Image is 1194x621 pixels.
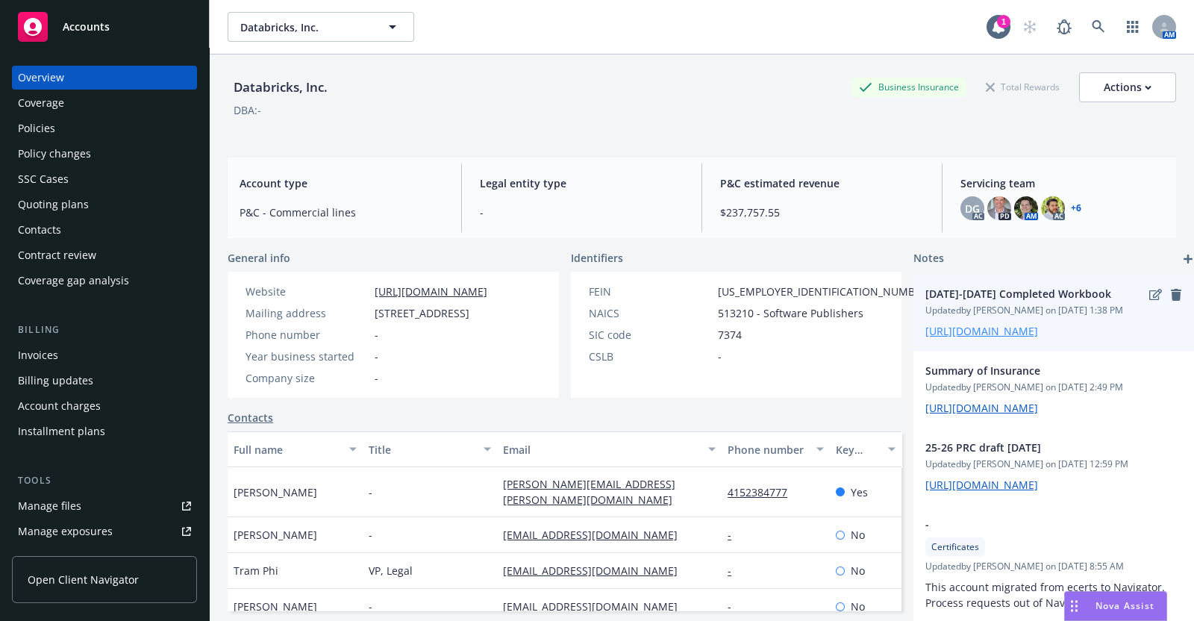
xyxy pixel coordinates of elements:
div: FEIN [589,284,712,299]
div: Phone number [246,327,369,343]
div: Quoting plans [18,193,89,216]
div: Key contact [836,442,879,458]
span: [PERSON_NAME] [234,484,317,500]
span: 25-26 PRC draft [DATE] [925,440,1146,455]
a: [URL][DOMAIN_NAME] [925,324,1038,338]
span: [PERSON_NAME] [234,599,317,614]
span: Identifiers [571,250,623,266]
span: General info [228,250,290,266]
a: remove [1167,286,1185,304]
span: - [480,205,684,220]
span: - [925,517,1146,532]
a: +6 [1071,204,1081,213]
a: Contract review [12,243,197,267]
a: Switch app [1118,12,1148,42]
span: 7374 [718,327,742,343]
a: Billing updates [12,369,197,393]
span: VP, Legal [369,563,413,578]
a: [URL][DOMAIN_NAME] [375,284,487,299]
span: 513210 - Software Publishers [718,305,863,321]
span: Legal entity type [480,175,684,191]
a: Invoices [12,343,197,367]
button: Key contact [830,431,901,467]
span: - [375,349,378,364]
div: Invoices [18,343,58,367]
span: Servicing team [960,175,1164,191]
span: - [369,484,372,500]
span: Account type [240,175,443,191]
img: photo [987,196,1011,220]
div: Title [369,442,475,458]
a: Quoting plans [12,193,197,216]
a: 4152384777 [728,485,799,499]
div: SIC code [589,327,712,343]
div: Phone number [728,442,807,458]
span: No [851,599,865,614]
span: Certificates [931,540,979,554]
div: Billing updates [18,369,93,393]
a: Contacts [12,218,197,242]
span: - [375,370,378,386]
a: Start snowing [1015,12,1045,42]
span: Tram Phi [234,563,278,578]
a: edit [1146,286,1164,304]
a: - [728,564,743,578]
div: Coverage [18,91,64,115]
a: SSC Cases [12,167,197,191]
img: photo [1014,196,1038,220]
a: - [728,599,743,614]
span: Databricks, Inc. [240,19,369,35]
button: Title [363,431,498,467]
a: [EMAIL_ADDRESS][DOMAIN_NAME] [503,564,690,578]
span: $237,757.55 [720,205,924,220]
div: Full name [234,442,340,458]
span: [US_EMPLOYER_IDENTIFICATION_NUMBER] [718,284,931,299]
span: Updated by [PERSON_NAME] on [DATE] 2:49 PM [925,381,1185,394]
a: Search [1084,12,1113,42]
a: Overview [12,66,197,90]
span: No [851,563,865,578]
a: [URL][DOMAIN_NAME] [925,401,1038,415]
a: Accounts [12,6,197,48]
a: - [728,528,743,542]
div: Year business started [246,349,369,364]
div: Overview [18,66,64,90]
div: Account charges [18,394,101,418]
span: [STREET_ADDRESS] [375,305,469,321]
a: Policies [12,116,197,140]
a: Policy changes [12,142,197,166]
span: - [369,527,372,543]
div: Installment plans [18,419,105,443]
span: - [375,327,378,343]
button: Actions [1079,72,1176,102]
button: Phone number [722,431,829,467]
div: Manage exposures [18,519,113,543]
span: [PERSON_NAME] [234,527,317,543]
a: [PERSON_NAME][EMAIL_ADDRESS][PERSON_NAME][DOMAIN_NAME] [503,477,684,507]
div: DBA: - [234,102,261,118]
a: Report a Bug [1049,12,1079,42]
a: Manage files [12,494,197,518]
span: Nova Assist [1095,599,1154,612]
div: 1 [997,15,1010,28]
div: Contacts [18,218,61,242]
div: Tools [12,473,197,488]
div: Mailing address [246,305,369,321]
div: CSLB [589,349,712,364]
a: Coverage gap analysis [12,269,197,293]
div: Databricks, Inc. [228,78,334,97]
button: Nova Assist [1064,591,1167,621]
div: SSC Cases [18,167,69,191]
div: NAICS [589,305,712,321]
a: [URL][DOMAIN_NAME] [925,478,1038,492]
span: Accounts [63,21,110,33]
a: Coverage [12,91,197,115]
div: Contract review [18,243,96,267]
div: Policies [18,116,55,140]
button: Full name [228,431,363,467]
a: [EMAIL_ADDRESS][DOMAIN_NAME] [503,528,690,542]
div: Drag to move [1065,592,1084,620]
span: P&C - Commercial lines [240,205,443,220]
span: P&C estimated revenue [720,175,924,191]
div: Manage files [18,494,81,518]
